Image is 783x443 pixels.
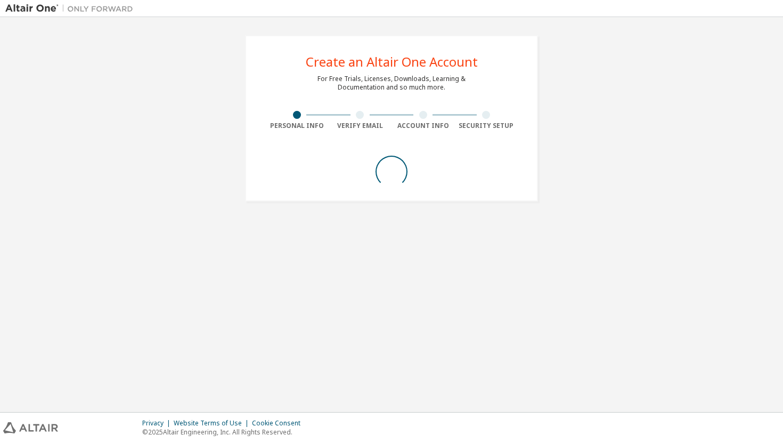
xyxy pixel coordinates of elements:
div: Security Setup [455,122,518,130]
div: Account Info [391,122,455,130]
img: Altair One [5,3,138,14]
div: Cookie Consent [252,419,307,428]
div: Personal Info [265,122,329,130]
div: For Free Trials, Licenses, Downloads, Learning & Documentation and so much more. [317,75,466,92]
div: Verify Email [329,122,392,130]
div: Website Terms of Use [174,419,252,428]
div: Create an Altair One Account [306,55,478,68]
p: © 2025 Altair Engineering, Inc. All Rights Reserved. [142,428,307,437]
img: altair_logo.svg [3,422,58,433]
div: Privacy [142,419,174,428]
